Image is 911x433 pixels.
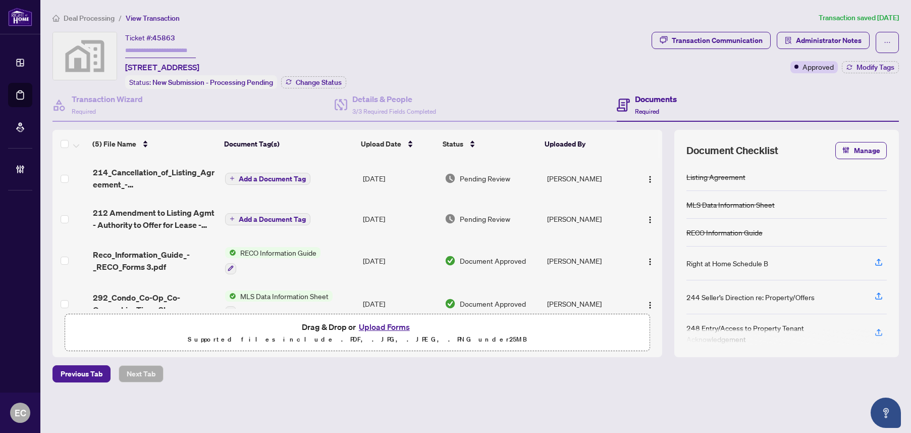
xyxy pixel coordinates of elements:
[642,211,658,227] button: Logo
[439,130,541,158] th: Status
[72,108,96,115] span: Required
[856,64,894,71] span: Modify Tags
[125,61,199,73] span: [STREET_ADDRESS]
[236,291,333,302] span: MLS Data Information Sheet
[119,365,164,382] button: Next Tab
[15,406,26,420] span: EC
[230,176,235,181] span: plus
[642,170,658,186] button: Logo
[686,227,763,238] div: RECO Information Guide
[8,8,32,26] img: logo
[672,32,763,49] div: Transaction Communication
[225,172,310,185] button: Add a Document Tag
[642,253,658,269] button: Logo
[646,175,654,183] img: Logo
[152,33,175,42] span: 45863
[52,365,111,382] button: Previous Tab
[93,292,217,316] span: 292_Condo_Co-Op_Co-Ownership_Time_Share_-_Lease_Sub-Lease_MLS_Data_Information_Form_-_PropTx-[PER...
[842,61,899,73] button: Modify Tags
[646,258,654,266] img: Logo
[125,32,175,43] div: Ticket #:
[445,298,456,309] img: Document Status
[635,108,659,115] span: Required
[93,166,217,190] span: 214_Cancellation_of_Listing_Agreement_-_Authority_to_Offer_for_Lease_A__-_PropTx-[PERSON_NAME] 2.pdf
[119,12,122,24] li: /
[445,255,456,266] img: Document Status
[356,320,413,333] button: Upload Forms
[302,320,413,333] span: Drag & Drop or
[835,142,887,159] button: Manage
[543,239,633,282] td: [PERSON_NAME]
[225,291,333,318] button: Status IconMLS Data Information Sheet
[871,398,901,428] button: Open asap
[239,175,306,182] span: Add a Document Tag
[65,314,650,352] span: Drag & Drop orUpload FormsSupported files include .PDF, .JPG, .JPEG, .PNG under25MB
[225,173,310,185] button: Add a Document Tag
[93,207,217,231] span: 212 Amendment to Listing Agmt - Authority to Offer for Lease - Price - PropTx-OREA_[DATE] 21_17_5...
[686,199,775,210] div: MLS Data Information Sheet
[64,14,115,23] span: Deal Processing
[543,199,633,239] td: [PERSON_NAME]
[93,249,217,273] span: Reco_Information_Guide_-_RECO_Forms 3.pdf
[854,142,880,159] span: Manage
[71,333,644,346] p: Supported files include .PDF, .JPG, .JPEG, .PNG under 25 MB
[460,298,526,309] span: Document Approved
[460,173,510,184] span: Pending Review
[225,212,310,225] button: Add a Document Tag
[152,78,273,87] span: New Submission - Processing Pending
[225,247,320,274] button: Status IconRECO Information Guide
[686,171,745,182] div: Listing Agreement
[646,301,654,309] img: Logo
[220,130,357,158] th: Document Tag(s)
[225,247,236,258] img: Status Icon
[225,213,310,225] button: Add a Document Tag
[445,173,456,184] img: Document Status
[543,282,633,326] td: [PERSON_NAME]
[225,291,236,302] img: Status Icon
[686,292,815,303] div: 244 Seller’s Direction re: Property/Offers
[239,216,306,223] span: Add a Document Tag
[281,76,346,88] button: Change Status
[92,138,136,150] span: (5) File Name
[236,247,320,258] span: RECO Information Guide
[52,15,60,22] span: home
[445,213,456,224] img: Document Status
[61,366,102,382] span: Previous Tab
[819,12,899,24] article: Transaction saved [DATE]
[686,143,778,158] span: Document Checklist
[359,158,441,199] td: [DATE]
[359,239,441,282] td: [DATE]
[361,138,401,150] span: Upload Date
[352,93,436,105] h4: Details & People
[72,93,143,105] h4: Transaction Wizard
[352,108,436,115] span: 3/3 Required Fields Completed
[646,216,654,224] img: Logo
[686,322,863,345] div: 248 Entry/Access to Property Tenant Acknowledgement
[88,130,220,158] th: (5) File Name
[785,37,792,44] span: solution
[443,138,463,150] span: Status
[541,130,630,158] th: Uploaded By
[686,258,768,269] div: Right at Home Schedule B
[777,32,870,49] button: Administrator Notes
[543,158,633,199] td: [PERSON_NAME]
[460,255,526,266] span: Document Approved
[357,130,438,158] th: Upload Date
[642,296,658,312] button: Logo
[652,32,771,49] button: Transaction Communication
[125,75,277,89] div: Status:
[802,61,834,72] span: Approved
[884,39,891,46] span: ellipsis
[126,14,180,23] span: View Transaction
[53,32,117,80] img: svg%3e
[296,79,342,86] span: Change Status
[230,216,235,221] span: plus
[460,213,510,224] span: Pending Review
[359,199,441,239] td: [DATE]
[635,93,677,105] h4: Documents
[796,32,862,49] span: Administrator Notes
[359,282,441,326] td: [DATE]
